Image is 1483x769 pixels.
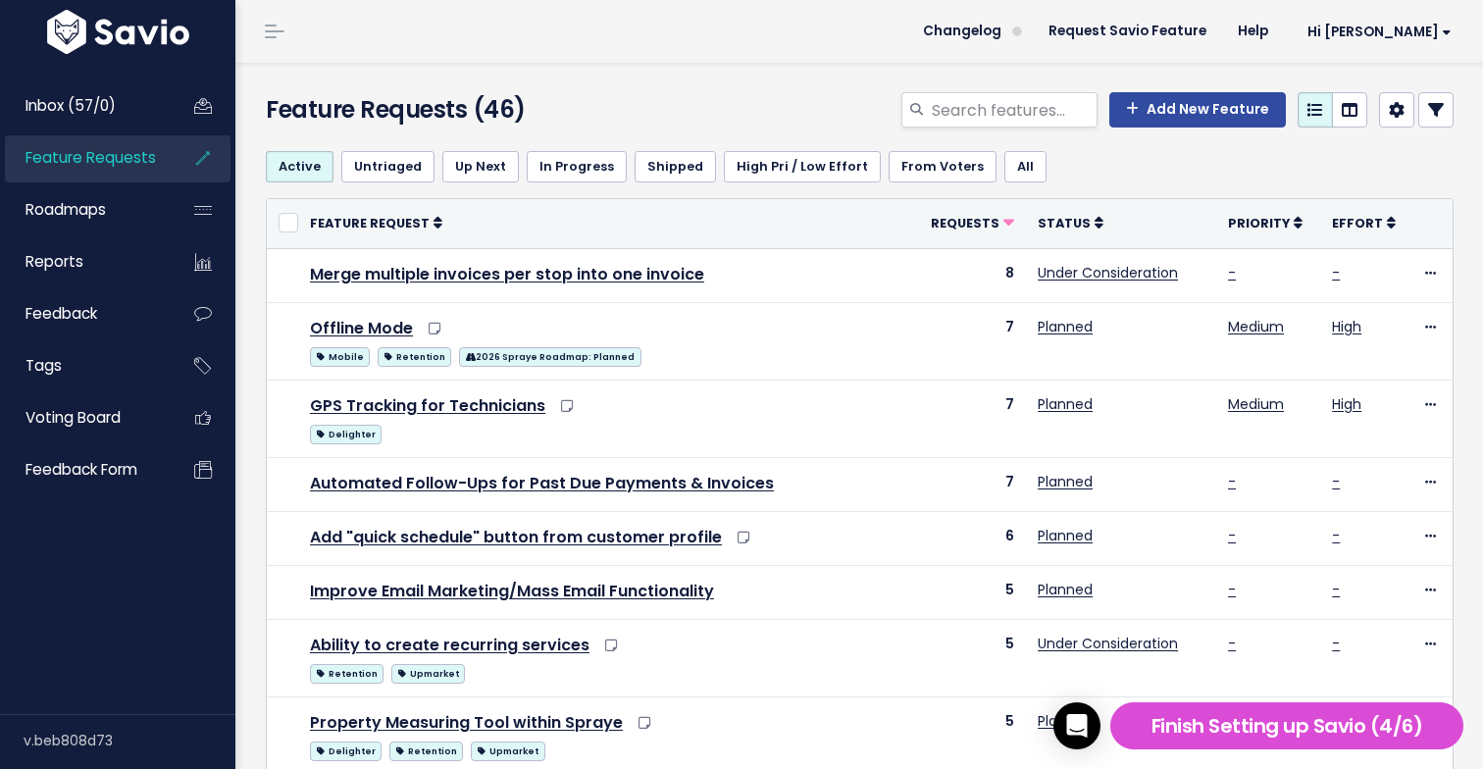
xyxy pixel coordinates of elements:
td: 7 [917,302,1026,380]
a: Mobile [310,343,370,368]
a: High [1332,317,1361,336]
a: Effort [1332,213,1396,232]
a: High [1332,394,1361,414]
span: Reports [26,251,83,272]
a: Ability to create recurring services [310,634,589,656]
td: 8 [917,248,1026,302]
span: Upmarket [391,664,465,684]
a: - [1332,634,1340,653]
span: Changelog [923,25,1001,38]
a: Retention [310,660,384,685]
a: - [1228,472,1236,491]
span: Tags [26,355,62,376]
a: Merge multiple invoices per stop into one invoice [310,263,704,285]
span: Priority [1228,215,1290,231]
a: 2026 Spraye Roadmap: Planned [459,343,640,368]
a: Improve Email Marketing/Mass Email Functionality [310,580,714,602]
a: Help [1222,17,1284,46]
a: - [1332,580,1340,599]
a: Hi [PERSON_NAME] [1284,17,1467,47]
a: Planned [1038,472,1093,491]
a: Add "quick schedule" button from customer profile [310,526,722,548]
a: - [1228,634,1236,653]
a: Planned [1038,711,1093,731]
span: 2026 Spraye Roadmap: Planned [459,347,640,367]
a: Offline Mode [310,317,413,339]
a: Voting Board [5,395,163,440]
ul: Filter feature requests [266,151,1454,182]
a: Up Next [442,151,519,182]
a: - [1332,263,1340,282]
span: Voting Board [26,407,121,428]
a: Feedback form [5,447,163,492]
a: Request Savio Feature [1033,17,1222,46]
img: logo-white.9d6f32f41409.svg [42,10,194,54]
span: Upmarket [471,742,544,761]
a: Under Consideration [1038,634,1178,653]
a: Retention [378,343,451,368]
a: Tags [5,343,163,388]
span: Status [1038,215,1091,231]
a: Upmarket [471,738,544,762]
h5: Finish Setting up Savio (4/6) [1119,711,1455,741]
a: Retention [389,738,463,762]
a: - [1332,472,1340,491]
a: Delighter [310,738,382,762]
a: Active [266,151,333,182]
a: GPS Tracking for Technicians [310,394,545,417]
a: Shipped [635,151,716,182]
a: Untriaged [341,151,435,182]
a: Property Measuring Tool within Spraye [310,711,623,734]
a: Feature Requests [5,135,163,180]
a: Automated Follow-Ups for Past Due Payments & Invoices [310,472,774,494]
a: All [1004,151,1047,182]
td: 7 [917,380,1026,457]
a: High Pri / Low Effort [724,151,881,182]
a: Planned [1038,394,1093,414]
a: Feedback [5,291,163,336]
a: - [1228,526,1236,545]
a: Roadmaps [5,187,163,232]
span: Feedback [26,303,97,324]
td: 5 [917,620,1026,697]
span: Feature Request [310,215,430,231]
a: Delighter [310,421,382,445]
span: Roadmaps [26,199,106,220]
span: Mobile [310,347,370,367]
span: Feature Requests [26,147,156,168]
span: Effort [1332,215,1383,231]
a: Upmarket [391,660,465,685]
a: Reports [5,239,163,284]
a: - [1228,580,1236,599]
div: v.beb808d73 [24,715,235,766]
div: Open Intercom Messenger [1053,702,1100,749]
td: 6 [917,511,1026,565]
span: Hi [PERSON_NAME] [1307,25,1452,39]
a: Planned [1038,526,1093,545]
span: Inbox (57/0) [26,95,116,116]
a: Medium [1228,317,1284,336]
input: Search features... [930,92,1098,128]
a: - [1332,526,1340,545]
a: Status [1038,213,1103,232]
td: 7 [917,457,1026,511]
a: Planned [1038,317,1093,336]
span: Feedback form [26,459,137,480]
span: Delighter [310,742,382,761]
a: Requests [931,213,1014,232]
a: In Progress [527,151,627,182]
a: - [1228,263,1236,282]
h4: Feature Requests (46) [266,92,642,128]
a: From Voters [889,151,997,182]
td: 5 [917,566,1026,620]
span: Retention [310,664,384,684]
span: Retention [389,742,463,761]
a: Priority [1228,213,1303,232]
span: Delighter [310,425,382,444]
a: Inbox (57/0) [5,83,163,128]
a: Feature Request [310,213,442,232]
a: Under Consideration [1038,263,1178,282]
a: Planned [1038,580,1093,599]
a: Add New Feature [1109,92,1286,128]
span: Retention [378,347,451,367]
